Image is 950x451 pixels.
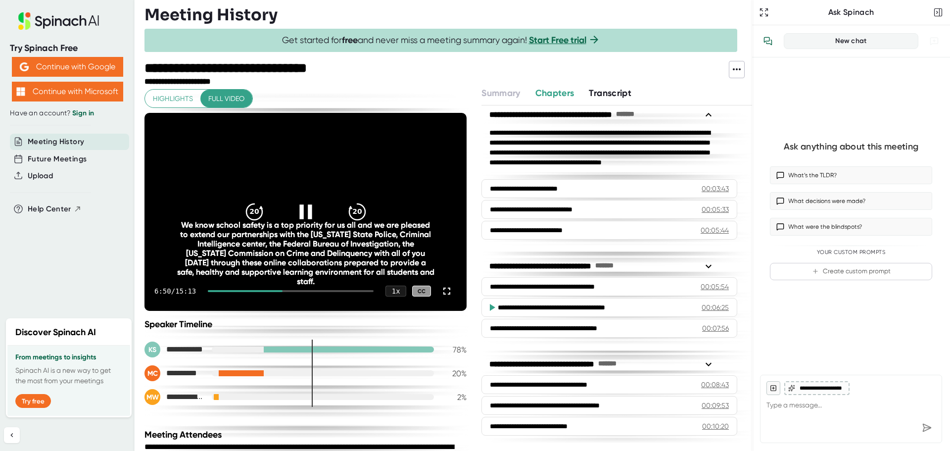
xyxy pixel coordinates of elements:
div: 00:06:25 [702,302,729,312]
button: Try free [15,394,51,408]
button: Summary [481,87,520,100]
div: We know school safety is a top priority for us all and we are pleased to extend our partnerships ... [177,220,434,286]
button: What decisions were made? [770,192,932,210]
div: 00:09:53 [702,401,729,410]
button: Meeting History [28,136,84,148]
button: Close conversation sidebar [931,5,945,19]
h3: From meetings to insights [15,353,122,361]
div: 2 % [442,393,467,402]
span: Summary [481,88,520,99]
b: free [342,35,358,46]
button: Continue with Microsoft [12,82,123,101]
div: Send message [918,419,936,437]
button: Future Meetings [28,153,87,165]
div: Try Spinach Free [10,43,125,54]
span: Help Center [28,203,71,215]
div: 00:05:44 [701,225,729,235]
button: View conversation history [758,31,778,51]
span: Get started for and never miss a meeting summary again! [282,35,600,46]
span: Highlights [153,93,193,105]
div: KS [144,342,160,357]
button: Collapse sidebar [4,427,20,443]
div: New chat [790,37,912,46]
button: Transcript [589,87,631,100]
div: 00:05:54 [701,282,729,292]
div: 20 % [442,369,467,378]
div: Speaker Timeline [144,319,467,330]
button: Continue with Google [12,57,123,77]
div: MC [144,365,160,381]
div: 00:03:43 [702,184,729,194]
div: 00:05:33 [702,204,729,214]
h2: Discover Spinach AI [15,326,96,339]
p: Spinach AI is a new way to get the most from your meetings [15,365,122,386]
div: MW [144,389,160,405]
span: Full video [208,93,244,105]
div: 78 % [442,345,467,354]
button: Highlights [145,90,201,108]
div: Have an account? [10,109,125,118]
div: 1 x [385,286,406,297]
button: Help Center [28,203,82,215]
h3: Meeting History [144,5,278,24]
div: Ask anything about this meeting [784,141,918,152]
div: CC [412,286,431,297]
div: 6:50 / 15:13 [154,287,196,295]
span: Transcript [589,88,631,99]
button: Create custom prompt [770,263,932,280]
button: Expand to Ask Spinach page [757,5,771,19]
span: Chapters [535,88,574,99]
div: Your Custom Prompts [770,249,932,256]
div: Kuren, Scott [144,342,204,357]
div: 00:08:43 [701,380,729,390]
div: Ask Spinach [771,7,931,17]
a: Sign in [72,109,94,117]
div: Meeting Attendees [144,429,469,440]
a: Start Free trial [529,35,586,46]
button: Chapters [535,87,574,100]
button: What were the blindspots? [770,218,932,236]
img: Aehbyd4JwY73AAAAAElFTkSuQmCC [20,62,29,71]
div: 00:10:20 [702,421,729,431]
button: What’s the TLDR? [770,166,932,184]
button: Full video [200,90,252,108]
button: Upload [28,170,53,182]
div: 00:07:56 [702,323,729,333]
